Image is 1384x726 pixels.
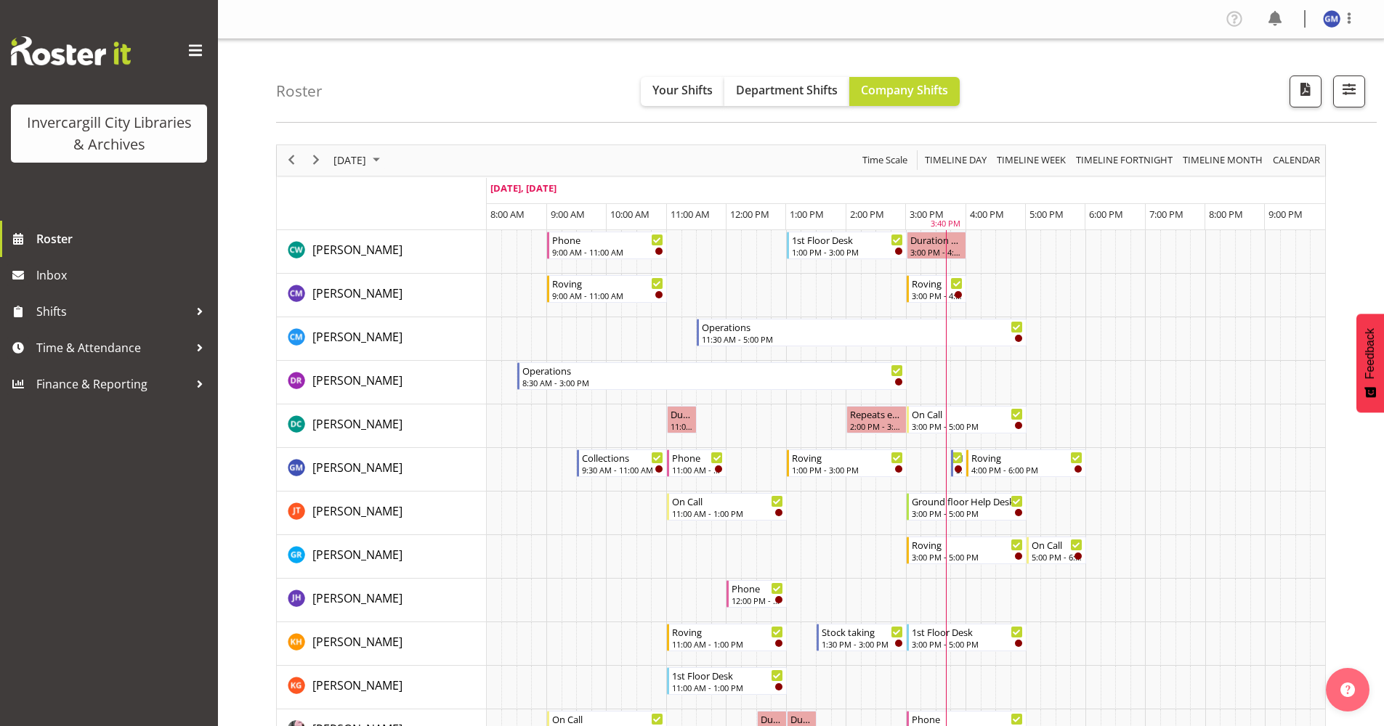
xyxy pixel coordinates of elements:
td: Cindy Mulrooney resource [277,317,487,361]
div: Debra Robinson"s event - Operations Begin From Thursday, September 18, 2025 at 8:30:00 AM GMT+12:... [517,362,907,390]
a: [PERSON_NAME] [312,546,402,563]
div: 11:00 AM - 12:00 PM [672,464,723,476]
div: 11:00 AM - 1:00 PM [672,638,783,650]
div: Roving [792,450,903,465]
div: 1:00 PM - 3:00 PM [792,246,903,258]
a: [PERSON_NAME] [312,328,402,346]
div: Donald Cunningham"s event - Duration 0 hours - Donald Cunningham Begin From Thursday, September 1... [667,406,697,433]
span: 9:00 PM [1268,208,1303,221]
div: On Call [552,711,663,726]
div: Duration 1 hours - [PERSON_NAME] [910,232,963,247]
div: 1st Floor Desk [792,232,903,247]
td: Kaela Harley resource [277,622,487,666]
div: Roving [672,624,783,639]
div: Phone [672,450,723,465]
img: help-xxl-2.png [1340,682,1355,697]
div: Donald Cunningham"s event - Repeats every thursday - Donald Cunningham Begin From Thursday, Septe... [846,406,906,433]
td: Catherine Wilson resource [277,230,487,274]
div: Invercargill City Libraries & Archives [25,112,193,155]
span: Company Shifts [861,82,948,98]
div: Gabriel McKay Smith"s event - Roving Begin From Thursday, September 18, 2025 at 1:00:00 PM GMT+12... [787,449,907,477]
div: 11:00 AM - 1:00 PM [672,507,783,519]
span: Timeline Day [923,151,988,169]
div: 12:00 PM - 1:00 PM [732,595,782,606]
div: 9:30 AM - 11:00 AM [582,464,663,476]
span: [PERSON_NAME] [312,590,402,606]
button: Timeline Day [923,151,990,169]
div: Katie Greene"s event - 1st Floor Desk Begin From Thursday, September 18, 2025 at 11:00:00 AM GMT+... [667,667,787,695]
button: Department Shifts [724,77,849,106]
div: 3:00 PM - 5:00 PM [912,551,1023,563]
td: Chamique Mamolo resource [277,274,487,317]
div: Operations [522,363,903,378]
td: Glen Tomlinson resource [277,492,487,535]
span: Timeline Week [995,151,1067,169]
button: Previous [282,151,302,169]
td: Debra Robinson resource [277,361,487,404]
span: [PERSON_NAME] [312,242,402,258]
button: Timeline Week [995,151,1069,169]
div: 3:00 PM - 4:00 PM [912,290,963,301]
span: [DATE], [DATE] [490,181,557,195]
span: 6:00 PM [1089,208,1123,221]
div: 5:00 PM - 6:00 PM [1032,551,1082,563]
a: [PERSON_NAME] [312,633,402,650]
button: Month [1271,151,1323,169]
div: 1:30 PM - 3:00 PM [822,638,903,650]
span: Time & Attendance [36,337,189,359]
div: next period [304,145,328,176]
button: Download a PDF of the roster for the current day [1290,76,1322,107]
button: Timeline Month [1181,151,1266,169]
a: [PERSON_NAME] [312,502,402,520]
div: 3:40 PM [931,218,960,230]
button: Company Shifts [849,77,960,106]
div: Stock taking [822,624,903,639]
div: Kaela Harley"s event - Stock taking Begin From Thursday, September 18, 2025 at 1:30:00 PM GMT+12:... [817,624,907,651]
td: Gabriel McKay Smith resource [277,448,487,492]
span: Inbox [36,264,211,286]
div: Grace Roscoe-Squires"s event - On Call Begin From Thursday, September 18, 2025 at 5:00:00 PM GMT+... [1027,537,1086,564]
div: Gabriel McKay Smith"s event - Roving Begin From Thursday, September 18, 2025 at 4:00:00 PM GMT+12... [966,449,1086,477]
div: Roving [912,276,963,290]
div: Roving [971,450,1082,465]
div: September 18, 2025 [328,145,389,176]
div: 3:00 PM - 5:00 PM [912,420,1023,432]
div: Phone [912,711,1023,726]
a: [PERSON_NAME] [312,241,402,258]
span: [PERSON_NAME] [312,547,402,563]
td: Grace Roscoe-Squires resource [277,535,487,579]
a: [PERSON_NAME] [312,590,402,607]
div: 9:00 AM - 11:00 AM [552,246,663,258]
h4: Roster [276,83,323,99]
div: Glen Tomlinson"s event - On Call Begin From Thursday, September 18, 2025 at 11:00:00 AM GMT+12:00... [667,493,787,521]
div: Kaela Harley"s event - 1st Floor Desk Begin From Thursday, September 18, 2025 at 3:00:00 PM GMT+1... [907,624,1027,651]
div: Catherine Wilson"s event - 1st Floor Desk Begin From Thursday, September 18, 2025 at 1:00:00 PM G... [787,232,907,259]
button: Fortnight [1074,151,1175,169]
div: New book tagging [956,450,963,465]
div: Catherine Wilson"s event - Duration 1 hours - Catherine Wilson Begin From Thursday, September 18,... [907,232,966,259]
div: Duration 0 hours - [PERSON_NAME] [761,711,783,726]
span: Time Scale [861,151,909,169]
div: Repeats every [DATE] - [PERSON_NAME] [850,407,902,421]
div: Phone [552,232,663,247]
div: 1st Floor Desk [672,668,783,682]
span: [DATE] [332,151,368,169]
div: Duration 0 hours - [PERSON_NAME] [671,407,693,421]
div: Chamique Mamolo"s event - Roving Begin From Thursday, September 18, 2025 at 3:00:00 PM GMT+12:00 ... [907,275,966,303]
a: [PERSON_NAME] [312,415,402,433]
div: Donald Cunningham"s event - On Call Begin From Thursday, September 18, 2025 at 3:00:00 PM GMT+12:... [907,406,1027,433]
span: Finance & Reporting [36,373,189,395]
span: [PERSON_NAME] [312,677,402,693]
div: 11:00 AM - 1:00 PM [672,682,783,693]
span: 11:00 AM [671,208,710,221]
div: 2:00 PM - 3:00 PM [850,420,902,432]
span: 3:00 PM [910,208,944,221]
div: 3:00 PM - 5:00 PM [912,638,1023,650]
span: 12:00 PM [730,208,769,221]
span: [PERSON_NAME] [312,503,402,519]
span: Roster [36,228,211,250]
div: Cindy Mulrooney"s event - Operations Begin From Thursday, September 18, 2025 at 11:30:00 AM GMT+1... [697,319,1026,346]
a: [PERSON_NAME] [312,372,402,389]
a: [PERSON_NAME] [312,677,402,694]
span: 9:00 AM [551,208,585,221]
